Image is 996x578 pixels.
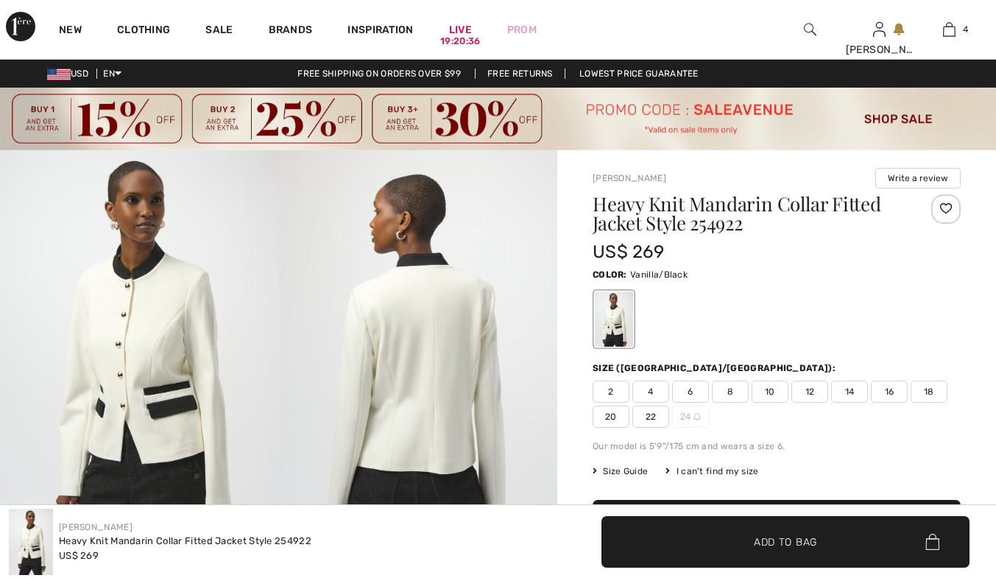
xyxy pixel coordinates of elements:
[665,465,758,478] div: I can't find my size
[6,12,35,41] img: 1ère Avenue
[632,406,669,428] span: 22
[507,22,537,38] a: Prom
[347,24,413,39] span: Inspiration
[568,68,710,79] a: Lowest Price Guarantee
[752,381,788,403] span: 10
[593,500,961,551] button: Add to Bag
[593,406,629,428] span: 20
[593,173,666,183] a: [PERSON_NAME]
[902,468,981,504] iframe: Opens a widget where you can find more information
[593,465,648,478] span: Size Guide
[59,534,311,549] div: Heavy Knit Mandarin Collar Fitted Jacket Style 254922
[279,150,558,568] img: Heavy Knit Mandarin Collar Fitted Jacket style 254922. 2
[630,269,688,280] span: Vanilla/Black
[925,534,939,550] img: Bag.svg
[593,269,627,280] span: Color:
[9,509,53,575] img: Heavy Knit Mandarin Collar Fitted Jacket style 254922
[943,21,956,38] img: My Bag
[846,42,914,57] div: [PERSON_NAME]
[693,413,701,420] img: ring-m.svg
[595,292,633,347] div: Vanilla/Black
[117,24,170,39] a: Clothing
[47,68,71,80] img: US Dollar
[831,381,868,403] span: 14
[103,68,121,79] span: EN
[205,24,233,39] a: Sale
[286,68,473,79] a: Free shipping on orders over $99
[593,440,961,453] div: Our model is 5'9"/175 cm and wears a size 6.
[804,21,816,38] img: search the website
[875,168,961,188] button: Write a review
[593,362,838,375] div: Size ([GEOGRAPHIC_DATA]/[GEOGRAPHIC_DATA]):
[593,194,900,233] h1: Heavy Knit Mandarin Collar Fitted Jacket Style 254922
[754,534,817,549] span: Add to Bag
[601,516,969,568] button: Add to Bag
[47,68,94,79] span: USD
[475,68,565,79] a: Free Returns
[871,381,908,403] span: 16
[915,21,983,38] a: 4
[593,381,629,403] span: 2
[911,381,947,403] span: 18
[59,550,99,561] span: US$ 269
[59,24,82,39] a: New
[440,35,480,49] div: 19:20:36
[672,381,709,403] span: 6
[963,23,968,36] span: 4
[449,22,472,38] a: Live19:20:36
[873,22,886,36] a: Sign In
[672,406,709,428] span: 24
[593,242,664,262] span: US$ 269
[873,21,886,38] img: My Info
[712,381,749,403] span: 8
[632,381,669,403] span: 4
[269,24,313,39] a: Brands
[59,522,133,532] a: [PERSON_NAME]
[791,381,828,403] span: 12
